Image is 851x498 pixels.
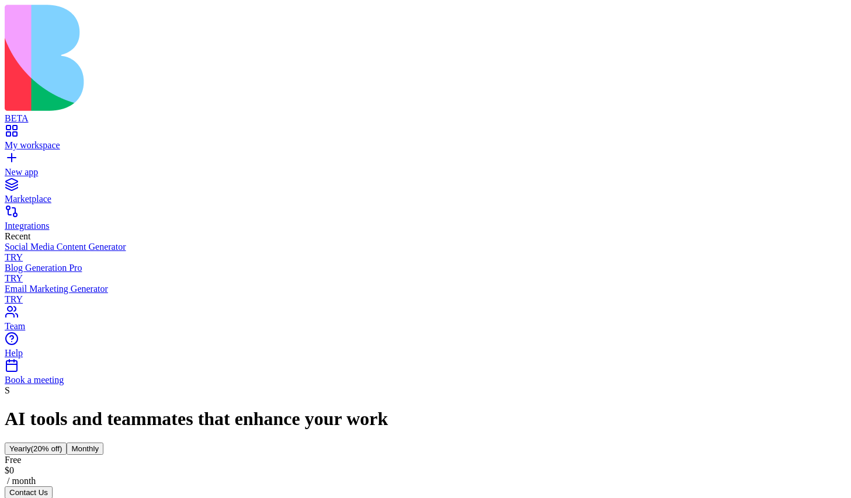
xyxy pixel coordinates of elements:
[5,443,67,455] button: Yearly
[5,183,846,204] a: Marketplace
[5,221,846,231] div: Integrations
[5,252,846,263] div: TRY
[5,294,846,305] div: TRY
[5,130,846,151] a: My workspace
[5,337,846,358] a: Help
[5,348,846,358] div: Help
[5,263,846,284] a: Blog Generation ProTRY
[5,140,846,151] div: My workspace
[5,455,846,465] div: Free
[5,321,846,332] div: Team
[5,364,846,385] a: Book a meeting
[31,444,62,453] span: (20% off)
[5,284,846,305] a: Email Marketing GeneratorTRY
[5,242,846,263] a: Social Media Content GeneratorTRY
[67,443,103,455] button: Monthly
[5,5,474,111] img: logo
[5,311,846,332] a: Team
[5,465,846,476] div: $ 0
[5,113,846,124] div: BETA
[5,284,846,294] div: Email Marketing Generator
[5,408,846,430] h1: AI tools and teammates that enhance your work
[5,273,846,284] div: TRY
[5,210,846,231] a: Integrations
[5,242,846,252] div: Social Media Content Generator
[5,476,846,486] div: / month
[5,385,10,395] span: S
[5,231,30,241] span: Recent
[5,167,846,177] div: New app
[5,103,846,124] a: BETA
[5,263,846,273] div: Blog Generation Pro
[5,156,846,177] a: New app
[5,194,846,204] div: Marketplace
[5,375,846,385] div: Book a meeting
